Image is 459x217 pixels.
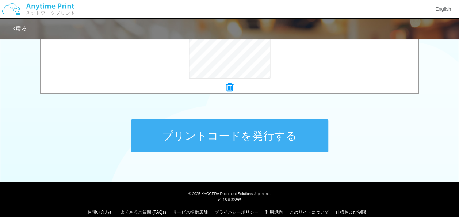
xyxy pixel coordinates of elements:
[173,210,208,215] a: サービス提供店舗
[218,198,241,202] span: v1.18.0.32895
[13,26,27,32] a: 戻る
[121,210,166,215] a: よくあるご質問 (FAQs)
[289,210,329,215] a: このサイトについて
[131,119,328,152] button: プリントコードを発行する
[265,210,283,215] a: 利用規約
[336,210,366,215] a: 仕様および制限
[215,210,259,215] a: プライバシーポリシー
[87,210,114,215] a: お問い合わせ
[188,191,271,196] span: © 2025 KYOCERA Document Solutions Japan Inc.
